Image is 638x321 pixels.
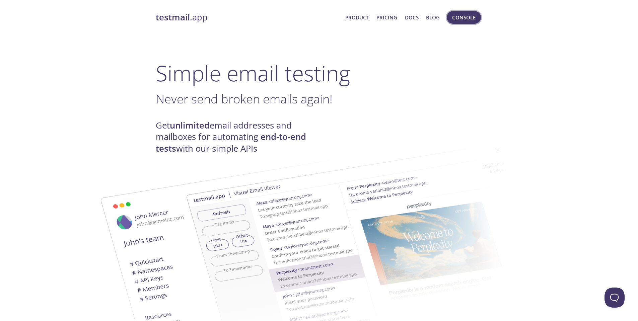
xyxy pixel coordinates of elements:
a: Docs [405,13,419,22]
a: Blog [426,13,440,22]
h4: Get email addresses and mailboxes for automating with our simple APIs [156,120,319,154]
button: Console [447,11,481,24]
iframe: Help Scout Beacon - Open [605,288,625,308]
span: Console [452,13,476,22]
strong: end-to-end tests [156,131,306,154]
span: Never send broken emails again! [156,90,333,107]
a: Pricing [376,13,397,22]
strong: testmail [156,11,190,23]
a: testmail.app [156,12,340,23]
a: Product [345,13,369,22]
h1: Simple email testing [156,60,483,86]
strong: unlimited [170,119,210,131]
